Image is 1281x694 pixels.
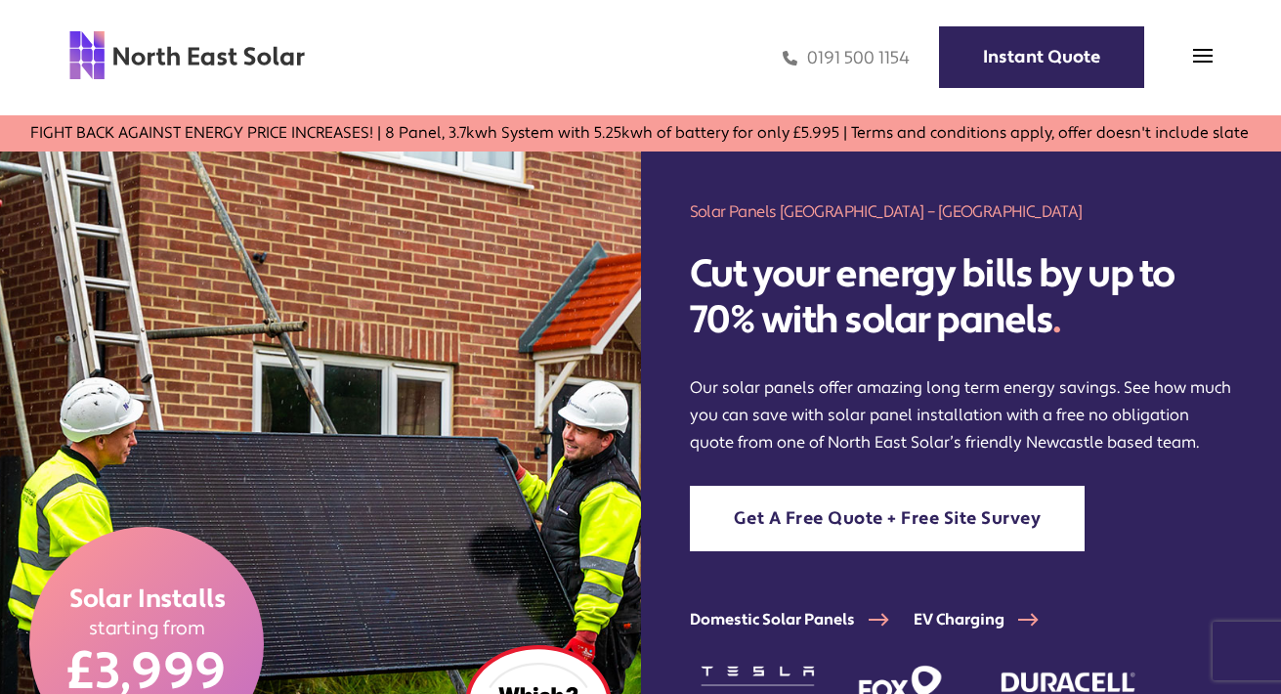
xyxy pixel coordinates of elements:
[690,252,1233,344] h2: Cut your energy bills by up to 70% with solar panels
[783,47,910,69] a: 0191 500 1154
[690,486,1086,551] a: Get A Free Quote + Free Site Survey
[939,26,1144,88] a: Instant Quote
[690,200,1233,223] h1: Solar Panels [GEOGRAPHIC_DATA] – [GEOGRAPHIC_DATA]
[690,374,1233,456] p: Our solar panels offer amazing long term energy savings. See how much you can save with solar pan...
[783,47,797,69] img: phone icon
[88,616,205,640] span: starting from
[690,610,914,629] a: Domestic Solar Panels
[68,29,306,80] img: north east solar logo
[68,583,225,616] span: Solar Installs
[1052,296,1060,345] span: .
[1193,46,1213,65] img: menu icon
[914,610,1063,629] a: EV Charging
